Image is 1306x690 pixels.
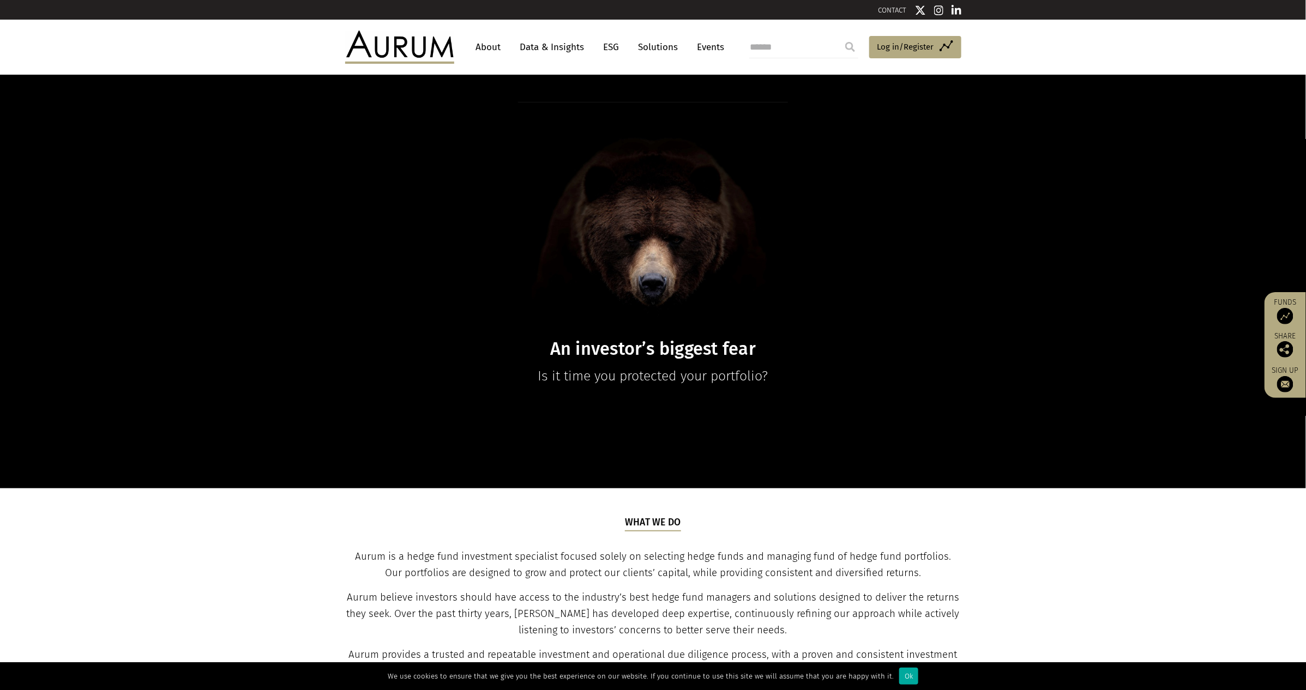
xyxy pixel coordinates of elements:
a: Funds [1270,298,1301,324]
h5: What we do [625,516,681,531]
span: Log in/Register [877,40,934,53]
a: About [471,37,507,57]
div: Ok [899,668,918,685]
a: CONTACT [878,6,907,14]
p: Is it time you protected your portfolio? [443,365,864,387]
img: Sign up to our newsletter [1277,376,1293,392]
a: Sign up [1270,366,1301,392]
img: Aurum [345,31,454,63]
a: Events [692,37,725,57]
img: Twitter icon [915,5,926,16]
img: Access Funds [1277,308,1293,324]
a: Data & Insights [515,37,590,57]
a: Solutions [633,37,684,57]
a: ESG [598,37,625,57]
img: Share this post [1277,341,1293,358]
input: Submit [839,36,861,58]
img: Linkedin icon [952,5,961,16]
span: Aurum believe investors should have access to the industry’s best hedge fund managers and solutio... [347,591,960,636]
div: Share [1270,332,1301,358]
a: Log in/Register [869,36,961,59]
span: Aurum provides a trusted and repeatable investment and operational due diligence process, with a ... [349,649,958,677]
span: Aurum is a hedge fund investment specialist focused solely on selecting hedge funds and managing ... [355,550,951,579]
img: Instagram icon [934,5,944,16]
h1: An investor’s biggest fear [443,338,864,360]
